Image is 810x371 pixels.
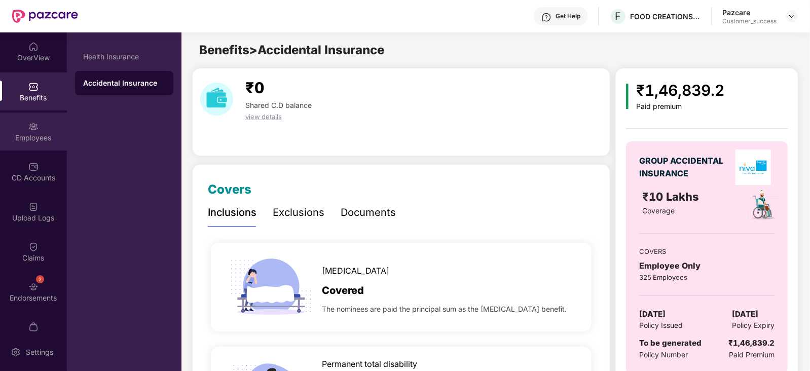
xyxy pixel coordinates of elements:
[735,150,771,185] img: insurerLogo
[639,246,775,256] div: COVERS
[12,10,78,23] img: New Pazcare Logo
[322,265,389,277] span: [MEDICAL_DATA]
[273,205,324,220] div: Exclusions
[245,113,282,121] span: view details
[28,82,39,92] img: svg+xml;base64,PHN2ZyBpZD0iQmVuZWZpdHMiIHhtbG5zPSJodHRwOi8vd3d3LnczLm9yZy8yMDAwL3N2ZyIgd2lkdGg9Ij...
[541,12,551,22] img: svg+xml;base64,PHN2ZyBpZD0iSGVscC0zMngzMiIgeG1sbnM9Imh0dHA6Ly93d3cudzMub3JnLzIwMDAvc3ZnIiB3aWR0aD...
[637,102,725,111] div: Paid premium
[722,17,777,25] div: Customer_success
[639,350,688,359] span: Policy Number
[28,322,39,332] img: svg+xml;base64,PHN2ZyBpZD0iTXlfT3JkZXJzIiBkYXRhLW5hbWU9Ik15IE9yZGVycyIgeG1sbnM9Imh0dHA6Ly93d3cudz...
[639,308,666,320] span: [DATE]
[28,202,39,212] img: svg+xml;base64,PHN2ZyBpZD0iVXBsb2FkX0xvZ3MiIGRhdGEtbmFtZT0iVXBsb2FkIExvZ3MiIHhtbG5zPSJodHRwOi8vd3...
[639,272,775,282] div: 325 Employees
[322,283,364,299] span: Covered
[732,320,775,331] span: Policy Expiry
[626,84,629,109] img: icon
[639,259,775,272] div: Employee Only
[639,320,683,331] span: Policy Issued
[36,275,44,283] div: 2
[722,8,777,17] div: Pazcare
[11,347,21,357] img: svg+xml;base64,PHN2ZyBpZD0iU2V0dGluZy0yMHgyMCIgeG1sbnM9Imh0dHA6Ly93d3cudzMub3JnLzIwMDAvc3ZnIiB3aW...
[615,10,621,22] span: F
[637,79,725,102] div: ₹1,46,839.2
[28,282,39,292] img: svg+xml;base64,PHN2ZyBpZD0iRW5kb3JzZW1lbnRzIiB4bWxucz0iaHR0cDovL3d3dy53My5vcmcvMjAwMC9zdmciIHdpZH...
[322,304,567,315] span: The nominees are paid the principal sum as the [MEDICAL_DATA] benefit.
[245,79,264,97] span: ₹0
[728,337,775,349] div: ₹1,46,839.2
[208,205,256,220] div: Inclusions
[642,206,675,215] span: Coverage
[556,12,580,20] div: Get Help
[788,12,796,20] img: svg+xml;base64,PHN2ZyBpZD0iRHJvcGRvd24tMzJ4MzIiIHhtbG5zPSJodHRwOi8vd3d3LnczLm9yZy8yMDAwL3N2ZyIgd2...
[227,243,316,332] img: icon
[639,155,728,180] div: GROUP ACCIDENTAL INSURANCE
[28,242,39,252] img: svg+xml;base64,PHN2ZyBpZD0iQ2xhaW0iIHhtbG5zPSJodHRwOi8vd3d3LnczLm9yZy8yMDAwL3N2ZyIgd2lkdGg9IjIwIi...
[729,349,775,360] span: Paid Premium
[23,347,56,357] div: Settings
[639,338,702,348] span: To be generated
[83,78,165,88] div: Accidental Insurance
[322,358,417,370] span: Permanent total disability
[200,83,233,116] img: download
[28,42,39,52] img: svg+xml;base64,PHN2ZyBpZD0iSG9tZSIgeG1sbnM9Imh0dHA6Ly93d3cudzMub3JnLzIwMDAvc3ZnIiB3aWR0aD0iMjAiIG...
[341,205,396,220] div: Documents
[747,188,780,221] img: policyIcon
[28,122,39,132] img: svg+xml;base64,PHN2ZyBpZD0iRW1wbG95ZWVzIiB4bWxucz0iaHR0cDovL3d3dy53My5vcmcvMjAwMC9zdmciIHdpZHRoPS...
[83,53,165,61] div: Health Insurance
[630,12,701,21] div: FOOD CREATIONS PRIVATE LIMITED,
[208,180,251,199] div: Covers
[199,43,384,57] span: Benefits > Accidental Insurance
[245,101,312,109] span: Shared C.D balance
[28,162,39,172] img: svg+xml;base64,PHN2ZyBpZD0iQ0RfQWNjb3VudHMiIGRhdGEtbmFtZT0iQ0QgQWNjb3VudHMiIHhtbG5zPSJodHRwOi8vd3...
[642,190,702,203] span: ₹10 Lakhs
[732,308,758,320] span: [DATE]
